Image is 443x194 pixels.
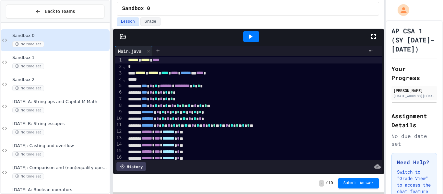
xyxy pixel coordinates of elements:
div: 2 [115,63,123,70]
span: No time set [12,151,44,157]
div: 3 [115,70,123,76]
span: Sandbox 2 [12,77,108,83]
h1: AP CSA 1 (SY [DATE]-[DATE]) [391,26,437,53]
div: [PERSON_NAME] [393,87,435,93]
button: Submit Answer [338,178,379,188]
div: History [116,162,146,171]
div: 1 [115,57,123,63]
div: 11 [115,122,123,128]
div: [EMAIL_ADDRESS][DOMAIN_NAME] [393,94,435,98]
div: 8 [115,102,123,109]
span: No time set [12,41,44,47]
span: / [325,181,328,186]
button: Grade [140,17,161,26]
div: 12 [115,128,123,135]
div: 10 [115,115,123,122]
div: 4 [115,76,123,83]
span: [DATE] B: String escapes [12,121,108,127]
div: 14 [115,141,123,148]
span: [DATE] A: Boolean operators [12,187,108,193]
span: [DATE]: Casting and overflow [12,143,108,149]
div: My Account [391,3,411,17]
span: No time set [12,107,44,113]
div: 16 [115,154,123,161]
span: No time set [12,173,44,179]
button: Lesson [117,17,139,26]
span: Fold line [123,64,126,69]
span: - [319,180,324,187]
h2: Assignment Details [391,111,437,130]
div: Main.java [115,46,153,56]
div: Main.java [115,48,145,54]
span: 10 [328,181,333,186]
div: 6 [115,89,123,96]
div: 13 [115,135,123,141]
span: No time set [12,129,44,135]
span: No time set [12,63,44,69]
span: Submit Answer [343,181,374,186]
button: Back to Teams [6,5,104,18]
div: 5 [115,83,123,89]
span: Back to Teams [45,8,75,15]
span: Sandbox 0 [12,33,108,39]
h2: Your Progress [391,64,437,82]
span: No time set [12,85,44,91]
span: Sandbox 1 [12,55,108,61]
span: [DATE]: Comparison and (non)equality operators [12,165,108,171]
span: Fold line [123,77,126,82]
span: [DATE] A: String ops and Capital-M Math [12,99,108,105]
div: 7 [115,96,123,102]
h3: Need Help? [397,158,432,166]
div: 15 [115,148,123,154]
div: No due date set [391,132,437,148]
span: Sandbox 0 [122,5,150,13]
div: 9 [115,109,123,115]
